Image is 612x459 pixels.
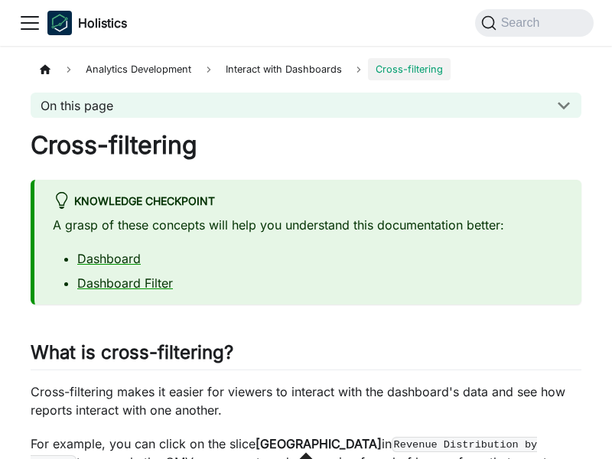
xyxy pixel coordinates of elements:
[18,11,41,34] button: Toggle navigation bar
[47,11,127,35] a: HolisticsHolisticsHolistics
[31,341,581,370] h2: What is cross-filtering?
[31,58,60,80] a: Home page
[496,16,549,30] span: Search
[31,58,581,80] nav: Breadcrumbs
[31,130,581,161] h1: Cross-filtering
[31,382,581,419] p: Cross-filtering makes it easier for viewers to interact with the dashboard's data and see how rep...
[78,58,199,80] span: Analytics Development
[47,11,72,35] img: Holistics
[77,251,141,266] a: Dashboard
[53,192,563,212] div: Knowledge Checkpoint
[31,93,581,118] button: On this page
[77,275,173,291] a: Dashboard Filter
[53,216,563,234] p: A grasp of these concepts will help you understand this documentation better:
[368,58,451,80] span: Cross-filtering
[256,436,382,451] strong: [GEOGRAPHIC_DATA]
[218,58,350,80] span: Interact with Dashboards
[475,9,594,37] button: Search (Command+K)
[78,14,127,32] b: Holistics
